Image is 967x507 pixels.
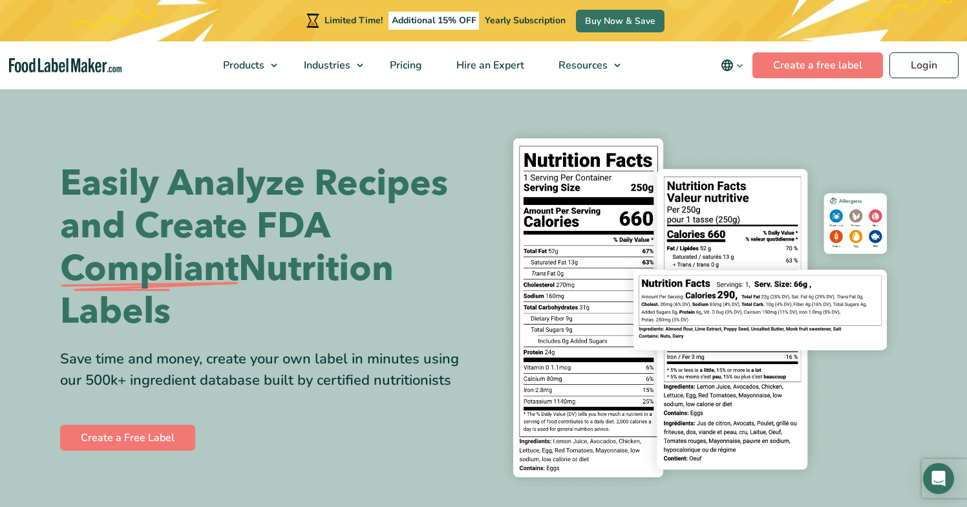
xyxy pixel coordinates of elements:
a: Industries [287,41,370,89]
span: Limited Time! [324,14,383,27]
a: Create a Free Label [60,425,195,451]
span: Industries [300,58,352,72]
span: Compliant [60,248,239,290]
span: Resources [555,58,609,72]
span: Additional 15% OFF [388,12,480,30]
div: Open Intercom Messenger [923,463,954,494]
span: Pricing [386,58,423,72]
span: Hire an Expert [452,58,526,72]
a: Hire an Expert [440,41,538,89]
a: Pricing [373,41,436,89]
span: Yearly Subscription [485,14,566,27]
div: Save time and money, create your own label in minutes using our 500k+ ingredient database built b... [60,349,474,391]
span: Products [219,58,266,72]
a: Buy Now & Save [576,10,664,32]
a: Create a free label [752,52,883,78]
a: Login [889,52,959,78]
a: Resources [542,41,627,89]
a: Products [206,41,284,89]
h1: Easily Analyze Recipes and Create FDA Nutrition Labels [60,162,474,333]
